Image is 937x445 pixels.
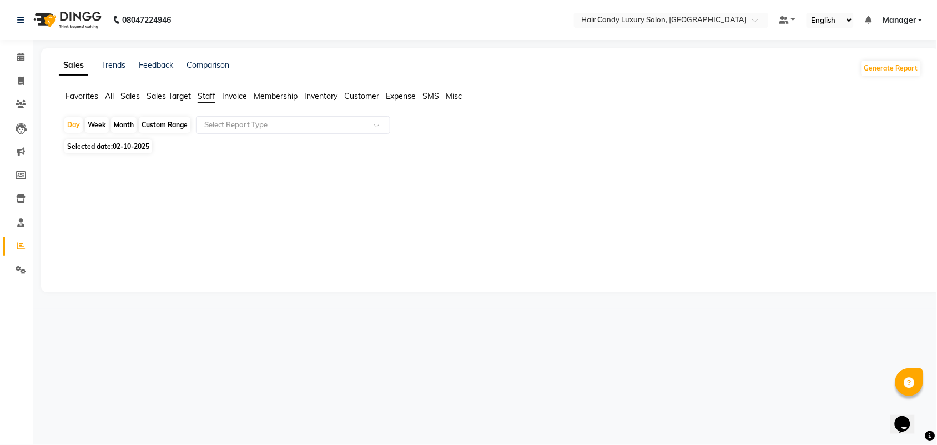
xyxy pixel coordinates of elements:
span: Sales [120,91,140,101]
a: Comparison [187,60,229,70]
span: Expense [386,91,416,101]
b: 08047224946 [122,4,171,36]
span: Membership [254,91,298,101]
span: Customer [344,91,379,101]
span: All [105,91,114,101]
div: Custom Range [139,117,190,133]
div: Month [111,117,137,133]
button: Generate Report [862,61,921,76]
a: Feedback [139,60,173,70]
span: Misc [446,91,462,101]
span: Manager [883,14,916,26]
iframe: chat widget [890,401,926,434]
span: Sales Target [147,91,191,101]
span: 02-10-2025 [113,142,149,151]
span: SMS [422,91,439,101]
img: logo [28,4,104,36]
span: Favorites [66,91,98,101]
span: Staff [198,91,215,101]
div: Day [64,117,83,133]
div: Week [85,117,109,133]
span: Selected date: [64,139,152,153]
span: Invoice [222,91,247,101]
span: Inventory [304,91,337,101]
a: Sales [59,56,88,76]
a: Trends [102,60,125,70]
